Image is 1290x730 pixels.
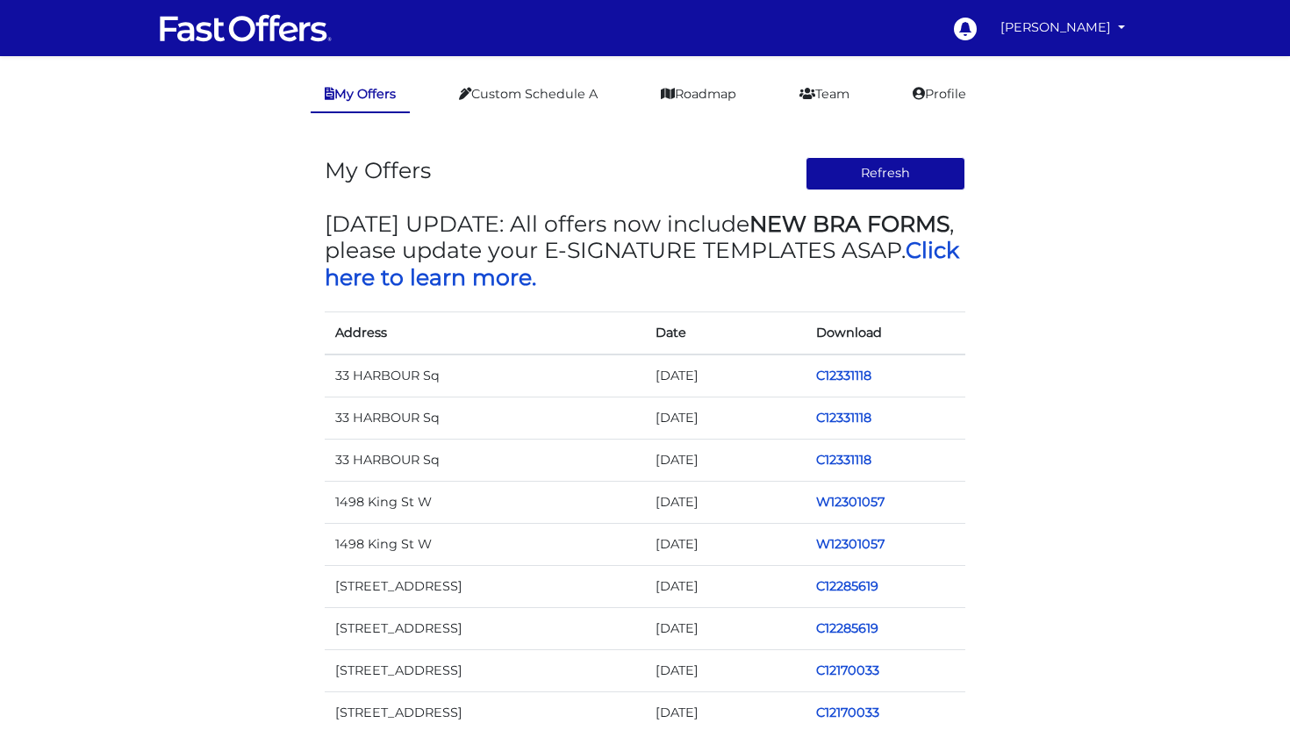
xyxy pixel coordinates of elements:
a: Team [785,77,864,111]
td: [DATE] [645,523,806,565]
a: C12331118 [816,368,871,383]
td: 33 HARBOUR Sq [325,354,645,397]
td: [DATE] [645,608,806,650]
button: Refresh [806,157,966,190]
a: W12301057 [816,536,885,552]
a: Custom Schedule A [445,77,612,111]
th: Download [806,311,966,354]
td: 1498 King St W [325,481,645,523]
a: Roadmap [647,77,750,111]
a: C12331118 [816,410,871,426]
a: Profile [899,77,980,111]
th: Date [645,311,806,354]
td: 1498 King St W [325,523,645,565]
a: C12331118 [816,452,871,468]
a: Click here to learn more. [325,237,959,290]
a: [PERSON_NAME] [993,11,1132,45]
h3: My Offers [325,157,431,183]
td: [DATE] [645,566,806,608]
a: C12170033 [816,662,879,678]
td: [STREET_ADDRESS] [325,650,645,692]
td: [DATE] [645,650,806,692]
td: [STREET_ADDRESS] [325,608,645,650]
a: W12301057 [816,494,885,510]
td: [DATE] [645,397,806,439]
a: C12285619 [816,578,878,594]
td: 33 HARBOUR Sq [325,397,645,439]
a: My Offers [311,77,410,113]
td: [DATE] [645,354,806,397]
td: [DATE] [645,439,806,481]
a: C12170033 [816,705,879,720]
td: 33 HARBOUR Sq [325,439,645,481]
h3: [DATE] UPDATE: All offers now include , please update your E-SIGNATURE TEMPLATES ASAP. [325,211,965,290]
strong: NEW BRA FORMS [749,211,950,237]
td: [STREET_ADDRESS] [325,566,645,608]
td: [DATE] [645,481,806,523]
th: Address [325,311,645,354]
a: C12285619 [816,620,878,636]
